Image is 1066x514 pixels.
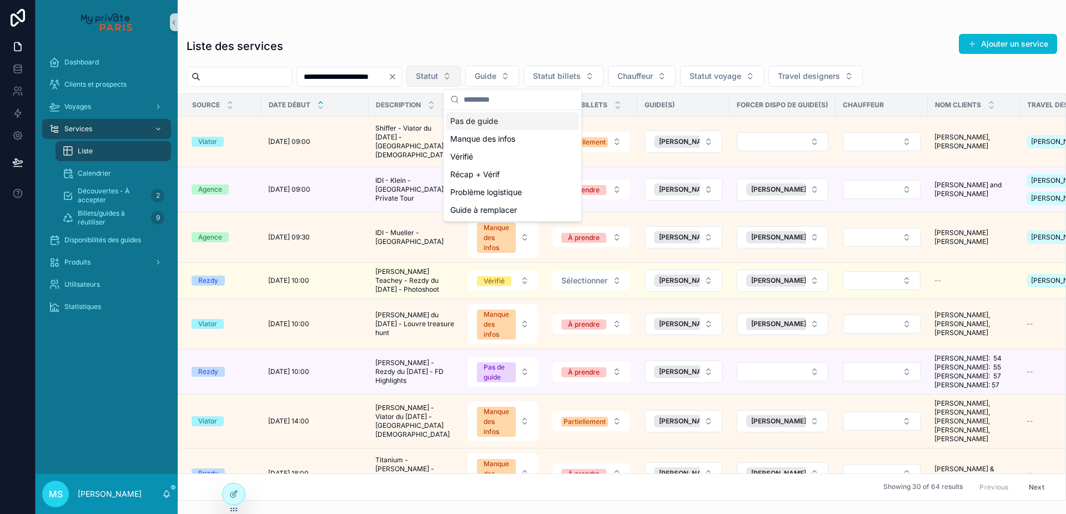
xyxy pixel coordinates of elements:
button: Clear [388,72,401,81]
button: Select Button [645,361,722,383]
button: Unselect 30 [746,318,822,330]
button: Select Button [645,226,722,248]
button: Select Button [468,217,538,257]
span: [PERSON_NAME] [751,320,806,328]
button: Select Button [524,66,604,87]
span: [PERSON_NAME] [659,233,714,242]
button: Select Button [843,271,921,290]
span: Utilisateurs [64,280,100,289]
span: Disponibilités des guides [64,236,141,244]
span: Clients et prospects [64,80,127,89]
span: Calendrier [78,169,111,178]
div: Problème logistique [446,183,579,201]
div: Partiellement [564,137,606,147]
a: Statistiques [42,297,171,317]
div: Récap + Vérif [446,166,579,183]
span: [DATE] 10:00 [268,367,309,376]
span: Billets/guides à réutiliser [78,209,147,227]
span: Sélectionner [561,275,607,286]
button: Select Button [465,66,519,87]
span: [PERSON_NAME] [659,320,714,328]
img: App logo [81,13,132,31]
button: Select Button [406,66,461,87]
span: [DATE] 09:30 [268,233,310,242]
button: Select Button [468,304,538,344]
button: Unselect 30 [654,318,730,330]
span: [PERSON_NAME] Teachey - Rezdy du [DATE] - Photoshoot [375,267,454,294]
span: [PERSON_NAME], [PERSON_NAME], [PERSON_NAME], [PERSON_NAME], [PERSON_NAME] [934,399,1013,443]
span: [PERSON_NAME] - Rezdy du [DATE] - FD Highlights [375,358,454,385]
a: Dashboard [42,52,171,72]
span: -- [1027,469,1033,478]
span: IDI - Mueller - [GEOGRAPHIC_DATA] [375,228,454,246]
button: Select Button [843,362,921,381]
span: Services [64,124,92,133]
button: Select Button [843,228,921,247]
button: Select Button [737,226,828,248]
span: [DATE] 18:00 [268,469,309,478]
div: Agence [198,232,222,242]
button: Select Button [468,453,538,493]
div: À prendre [568,185,600,195]
span: Liste [78,147,93,156]
span: Statistiques [64,302,101,311]
span: Guide(s) [645,101,675,109]
button: Select Button [843,464,921,483]
span: Découvertes - À accepter [78,187,147,204]
span: [PERSON_NAME] [659,417,714,426]
span: [PERSON_NAME] & [PERSON_NAME] [934,465,1013,482]
span: [PERSON_NAME] [751,276,806,285]
div: À prendre [568,320,600,330]
span: -- [1027,367,1033,376]
button: Select Button [552,179,630,199]
div: Vérifié [446,148,579,166]
button: Select Button [645,410,722,432]
button: Select Button [552,132,630,152]
button: Unselect 15 [746,415,822,427]
div: Manque des infos [484,407,509,437]
span: [PERSON_NAME] [751,233,806,242]
span: -- [934,276,941,285]
div: Rezdy [198,367,218,377]
span: Shiffer - Viator du [DATE] - [GEOGRAPHIC_DATA][DEMOGRAPHIC_DATA] [375,124,454,159]
button: Select Button [468,357,538,387]
span: -- [1027,417,1033,426]
button: Unselect 29 [746,183,822,196]
div: À prendre [568,469,600,479]
span: Description [376,101,421,109]
span: Chauffeur [617,71,653,82]
span: [PERSON_NAME] and [PERSON_NAME] [934,181,1013,198]
span: [PERSON_NAME] [659,185,714,194]
div: Agence [198,184,222,194]
button: Unselect 47 [746,275,822,287]
div: scrollable content [36,44,178,331]
button: Unselect 116 [654,467,730,480]
button: Unselect 47 [654,275,730,287]
div: Rezdy [198,276,218,286]
button: Select Button [843,132,921,151]
button: Select Button [552,411,630,431]
div: Suggestions [444,110,581,221]
a: Clients et prospects [42,74,171,94]
a: Billets/guides à réutiliser9 [56,208,171,228]
span: Guide [475,71,496,82]
h1: Liste des services [187,38,283,54]
span: Statut billets [533,71,581,82]
div: À prendre [568,233,600,243]
button: Unselect 23 [654,366,730,378]
span: Dashboard [64,58,99,67]
button: Select Button [468,401,538,441]
div: À prendre [568,367,600,377]
button: Select Button [737,132,828,151]
div: Viator [198,416,217,426]
button: Unselect 116 [746,467,822,480]
button: Select Button [645,270,722,292]
span: [PERSON_NAME], [PERSON_NAME] [934,133,1013,151]
div: 9 [151,211,164,224]
span: Forcer dispo de guide(s) [737,101,828,109]
div: Rezdy [198,468,218,478]
button: Select Button [737,178,828,201]
span: [DATE] 09:00 [268,185,310,194]
a: Liste [56,141,171,161]
a: Voyages [42,97,171,117]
